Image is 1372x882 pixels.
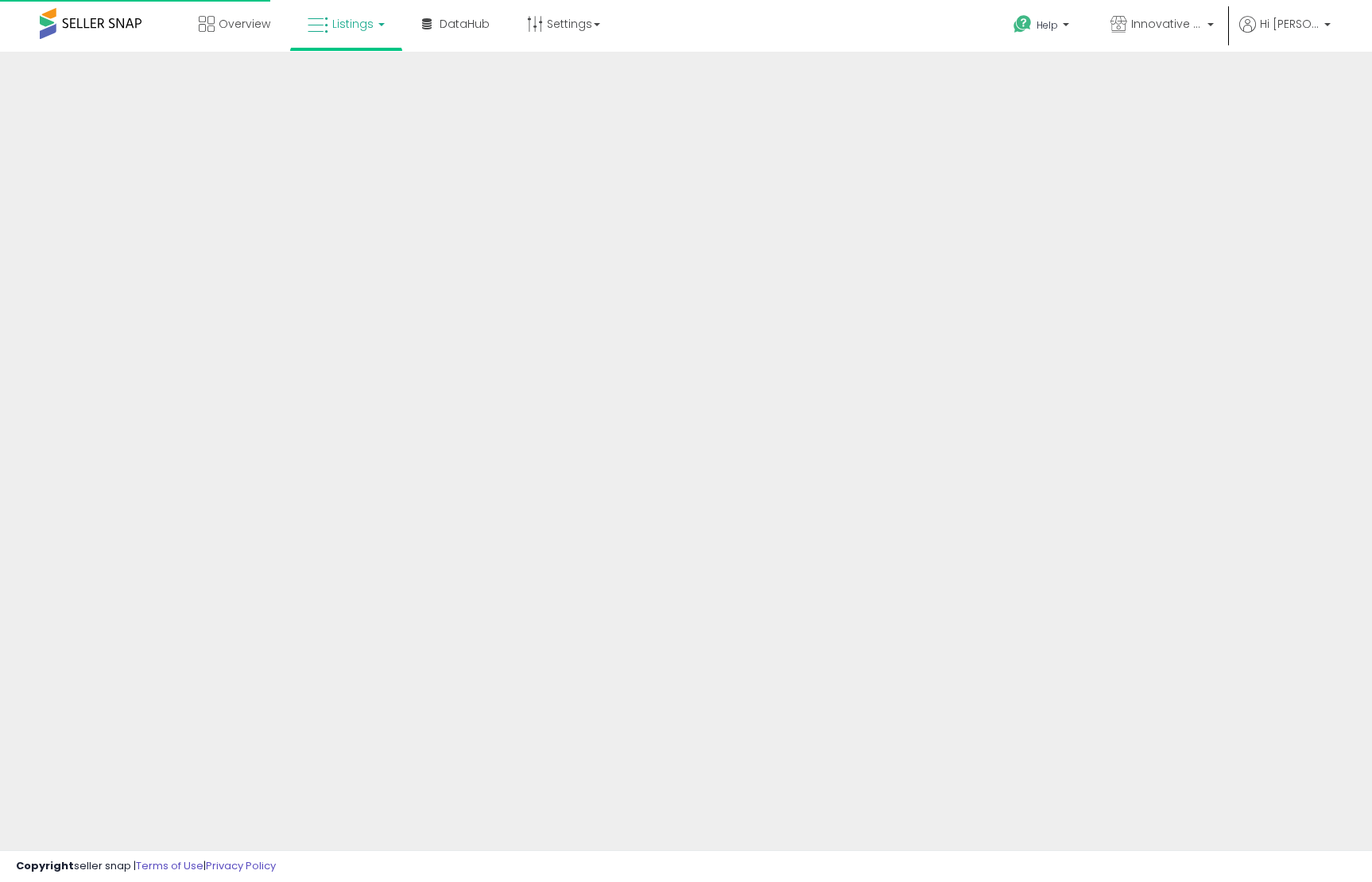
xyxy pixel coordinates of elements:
[440,16,490,32] span: DataHub
[219,16,270,32] span: Overview
[1260,16,1320,32] span: Hi [PERSON_NAME]
[1013,14,1033,34] i: Get Help
[1001,2,1085,52] a: Help
[1131,16,1203,32] span: Innovative Techs
[1037,18,1058,32] span: Help
[332,16,374,32] span: Listings
[1239,16,1331,52] a: Hi [PERSON_NAME]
